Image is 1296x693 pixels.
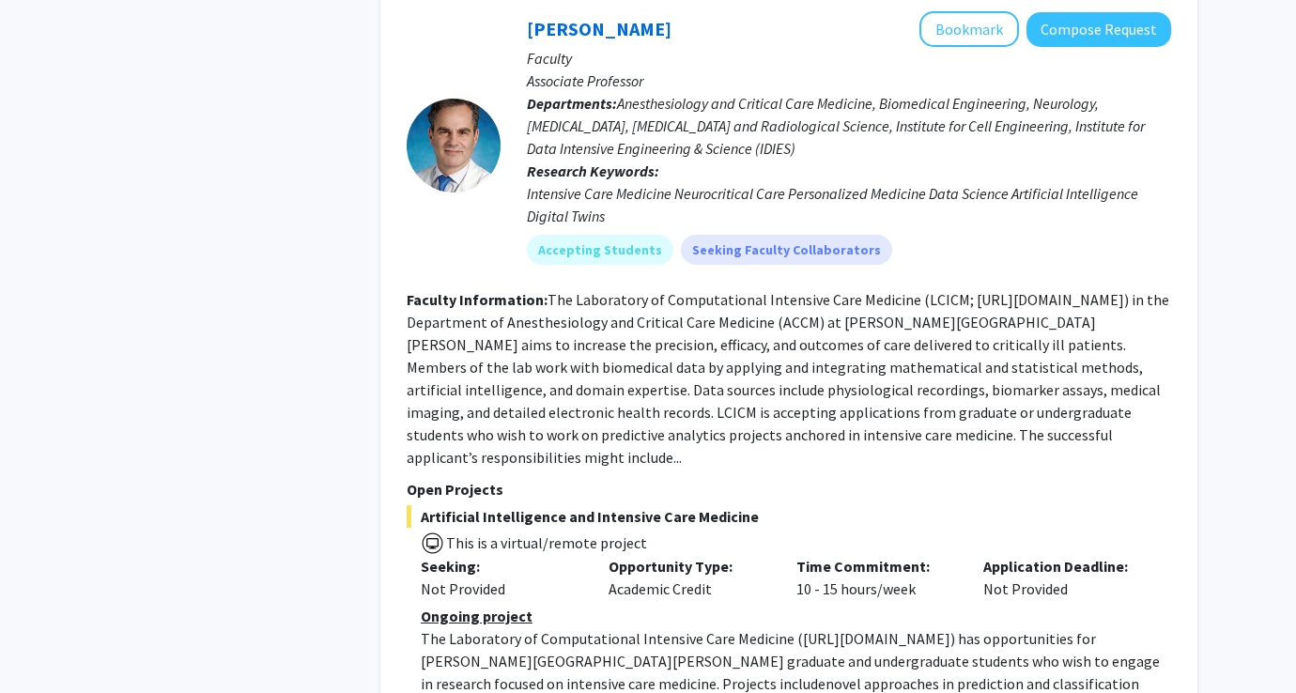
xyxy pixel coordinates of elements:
[919,11,1019,47] button: Add Robert Stevens to Bookmarks
[594,555,782,600] div: Academic Credit
[681,235,892,265] mat-chip: Seeking Faculty Collaborators
[782,555,970,600] div: 10 - 15 hours/week
[527,182,1171,227] div: Intensive Care Medicine Neurocritical Care Personalized Medicine Data Science Artificial Intellig...
[527,94,1145,158] span: Anesthesiology and Critical Care Medicine, Biomedical Engineering, Neurology, [MEDICAL_DATA], [ME...
[527,94,617,113] b: Departments:
[421,629,1160,693] span: ) has opportunities for [PERSON_NAME][GEOGRAPHIC_DATA][PERSON_NAME] graduate and undergraduate st...
[527,69,1171,92] p: Associate Professor
[527,17,671,40] a: [PERSON_NAME]
[527,162,659,180] b: Research Keywords:
[983,555,1143,577] p: Application Deadline:
[969,555,1157,600] div: Not Provided
[407,478,1171,500] p: Open Projects
[407,290,548,309] b: Faculty Information:
[421,555,580,577] p: Seeking:
[407,290,1169,467] fg-read-more: The Laboratory of Computational Intensive Care Medicine (LCICM; [URL][DOMAIN_NAME]) in the Depart...
[421,607,532,625] u: Ongoing project
[1026,12,1171,47] button: Compose Request to Robert Stevens
[421,629,803,648] span: The Laboratory of Computational Intensive Care Medicine (
[407,505,1171,528] span: Artificial Intelligence and Intensive Care Medicine
[421,577,580,600] div: Not Provided
[14,608,80,679] iframe: Chat
[796,555,956,577] p: Time Commitment:
[527,47,1171,69] p: Faculty
[527,235,673,265] mat-chip: Accepting Students
[444,533,647,552] span: This is a virtual/remote project
[609,555,768,577] p: Opportunity Type:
